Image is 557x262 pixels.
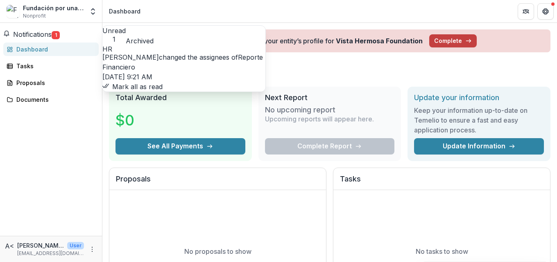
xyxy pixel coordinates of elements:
p: changed the assignees of [102,52,265,72]
h3: $0 [115,109,177,131]
h2: Tasks [340,175,543,190]
h2: Next Report [265,93,395,102]
a: Dashboard [3,43,99,56]
p: User [67,242,84,249]
p: Upcoming reports will appear here. [265,114,374,124]
span: 1 [52,31,60,39]
span: [PERSON_NAME] [102,53,159,61]
h3: Keep your information up-to-date on Temelio to ensure a fast and easy application process. [414,105,544,135]
button: Archived [126,36,154,46]
div: Proposals [16,78,92,87]
button: Open entity switcher [87,3,99,20]
h2: Proposals [116,175,319,190]
div: Tasks [16,62,92,70]
h2: Update your information [414,93,544,102]
span: 1 [102,36,126,43]
button: See All Payments [115,138,245,155]
p: No proposals to show [184,246,251,256]
div: Documents [16,95,92,104]
button: Complete [429,34,477,47]
a: Documents [3,93,99,106]
span: Nonprofit [23,12,46,20]
p: [DATE] 9:21 AM [102,72,265,82]
div: Hannah Roosendaal [102,46,265,52]
a: Tasks [3,59,99,73]
button: Get Help [537,3,554,20]
div: Fundación por una Nueva Solución, A.C. [23,4,84,12]
a: Update Information [414,138,544,155]
span: Notifications [13,30,52,38]
img: Fundación por una Nueva Solución, A.C. [7,5,20,18]
div: Dashboard [109,7,140,16]
button: Unread [102,26,126,43]
div: Please complete/confirm your entity’s profile for [184,36,423,46]
p: No tasks to show [416,246,468,256]
h3: No upcoming report [265,105,335,114]
strong: Vista Hermosa Foundation [336,37,423,45]
button: Notifications1 [3,29,60,39]
nav: breadcrumb [106,5,144,17]
p: [PERSON_NAME] <[EMAIL_ADDRESS][DOMAIN_NAME]> [17,241,64,250]
p: [EMAIL_ADDRESS][DOMAIN_NAME] [17,250,84,257]
a: Proposals [3,76,99,90]
h1: Dashboard [109,65,550,80]
div: Dashboard [16,45,92,54]
button: Partners [518,3,534,20]
button: More [87,244,97,254]
div: Aida Carrillo Hernández <acarrilloh@educampo.org.mx> [5,243,14,249]
button: Mark all as read [102,82,163,92]
h2: Total Awarded [115,93,245,102]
